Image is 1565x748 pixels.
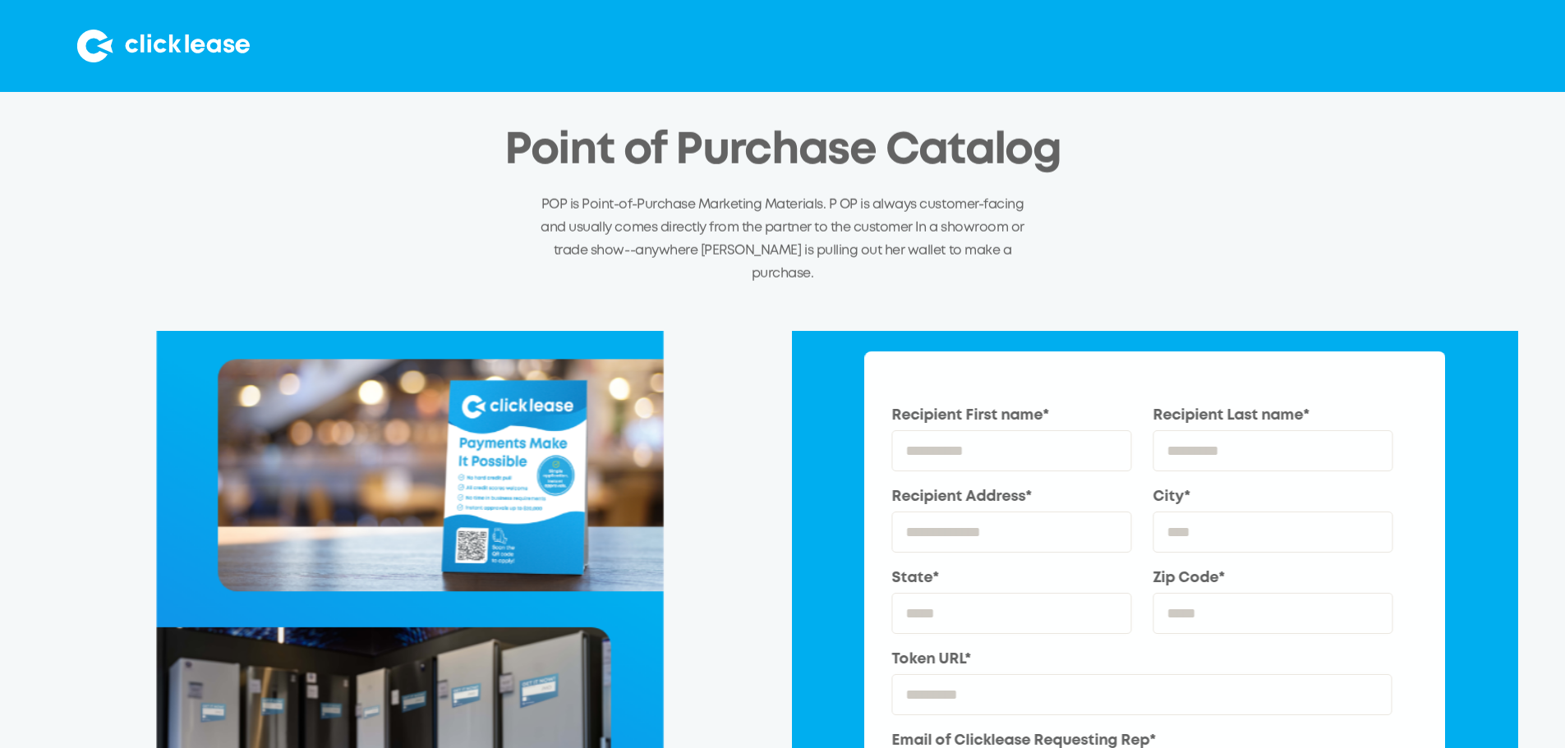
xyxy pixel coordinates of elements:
label: Recipient Address* [891,486,1131,507]
label: Zip Code* [1153,567,1392,589]
p: POP is Point-of-Purchase Marketing Materials. P OP is always customer-facing and usually comes di... [541,194,1025,285]
h2: Point of Purchase Catalog [504,126,1061,175]
label: Token URL* [891,649,1392,670]
label: State* [891,567,1131,589]
label: Recipient First name* [891,405,1131,426]
label: Recipient Last name* [1153,405,1392,426]
img: Clicklease logo [77,30,250,62]
label: City* [1153,486,1392,507]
